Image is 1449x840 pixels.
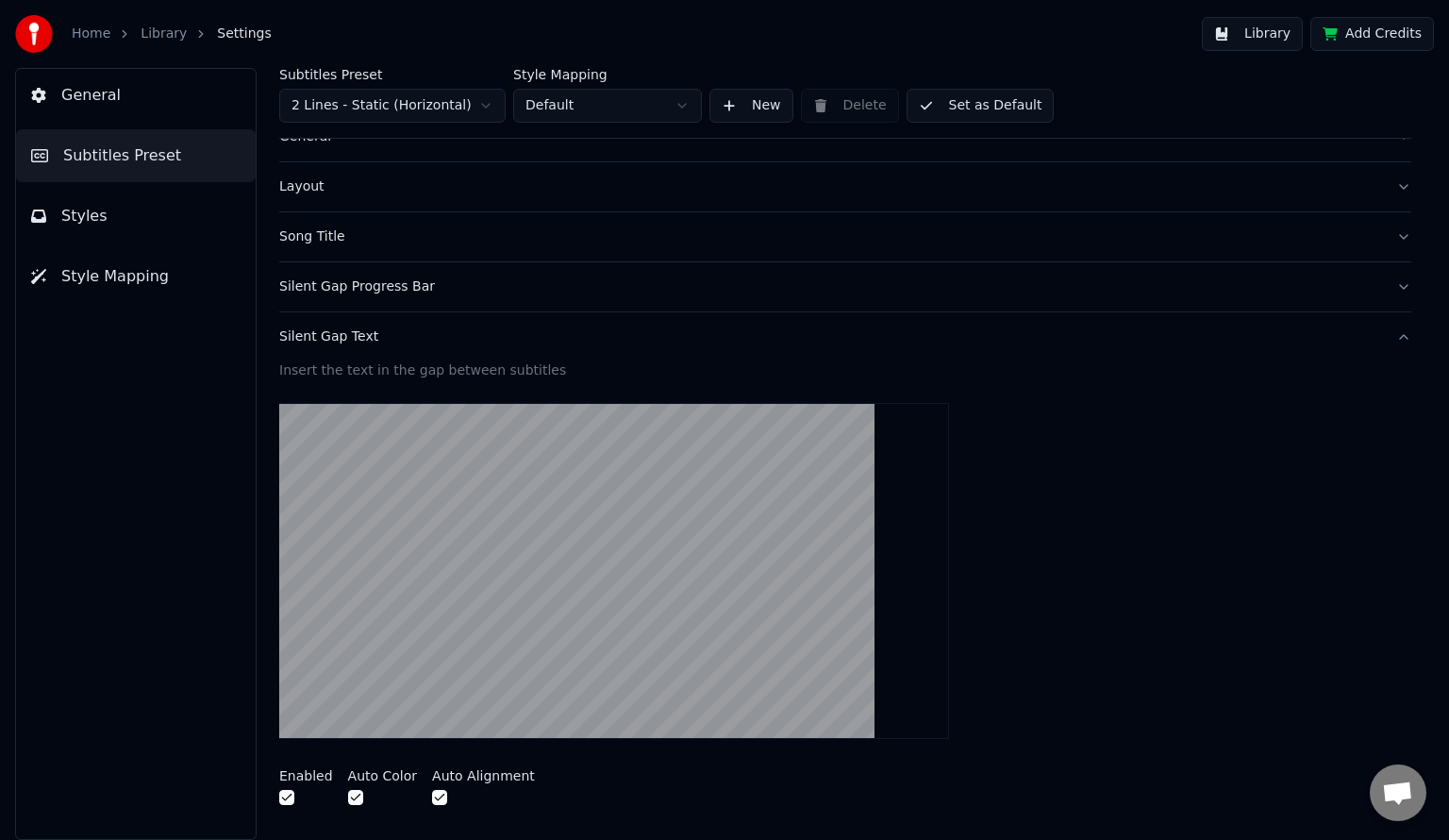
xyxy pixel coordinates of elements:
span: General [61,84,121,107]
span: Subtitles Preset [63,144,181,167]
button: Style Mapping [16,250,256,303]
a: Home [72,25,110,43]
button: Library [1202,17,1303,51]
button: General [16,69,256,122]
button: Subtitles Preset [16,129,256,182]
span: Settings [217,25,271,43]
button: Set as Default [907,89,1055,123]
label: Auto Alignment [432,769,535,782]
button: Add Credits [1310,17,1434,51]
button: Styles [16,190,256,243]
span: Styles [61,205,108,227]
button: New [709,89,793,123]
a: Library [141,25,187,43]
img: youka [15,15,53,53]
a: Open chat [1370,764,1426,821]
label: Auto Color [348,769,418,782]
nav: breadcrumb [72,25,272,43]
label: Enabled [279,769,333,782]
div: Silent Gap Progress Bar [279,277,1381,296]
span: Style Mapping [61,265,169,288]
button: Song Title [279,212,1411,261]
label: Style Mapping [513,68,702,81]
button: Silent Gap Text [279,312,1411,361]
div: Insert the text in the gap between subtitles [279,361,1411,380]
div: Silent Gap Text [279,328,1381,346]
label: Subtitles Preset [279,68,506,81]
button: Layout [279,162,1411,211]
div: Layout [279,177,1381,196]
button: Silent Gap Progress Bar [279,262,1411,311]
div: Song Title [279,227,1381,246]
